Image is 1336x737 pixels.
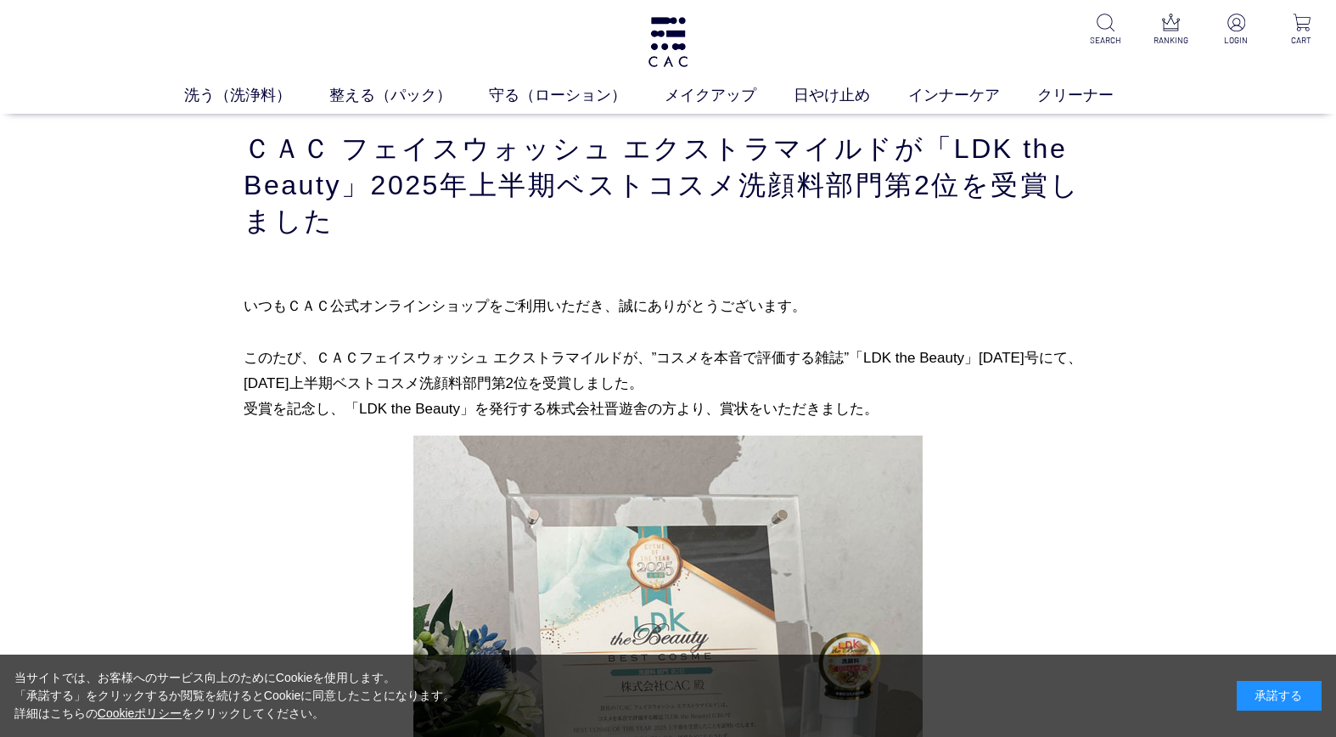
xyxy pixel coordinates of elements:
a: クリーナー [1037,84,1151,107]
div: 当サイトでは、お客様へのサービス向上のためにCookieを使用します。 「承諾する」をクリックするか閲覧を続けるとCookieに同意したことになります。 詳細はこちらの をクリックしてください。 [14,669,456,723]
a: 洗う（洗浄料） [184,84,328,107]
a: Cookieポリシー [98,706,182,720]
div: 承諾する [1237,681,1322,711]
a: CART [1281,14,1322,47]
a: メイクアップ [665,84,794,107]
a: LOGIN [1215,14,1257,47]
a: 整える（パック） [329,84,489,107]
h1: ＣＡＣ フェイスウォッシュ エクストラマイルドが「LDK the Beauty」2025年上半期ベストコスメ洗顔料部門第2位を受賞しました [244,131,1092,239]
p: CART [1281,34,1322,47]
a: RANKING [1150,14,1192,47]
img: logo [646,17,690,67]
a: SEARCH [1085,14,1126,47]
p: RANKING [1150,34,1192,47]
p: LOGIN [1215,34,1257,47]
p: いつもＣＡＣ公式オンラインショップをご利用いただき、誠にありがとうございます。 このたび、ＣＡＣフェイスウォッシュ エクストラマイルドが、”コスメを本音で評価する雑誌”「LDK the Beau... [244,293,1092,423]
a: インナーケア [908,84,1037,107]
a: 日やけ止め [794,84,907,107]
p: SEARCH [1085,34,1126,47]
a: 守る（ローション） [489,84,664,107]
